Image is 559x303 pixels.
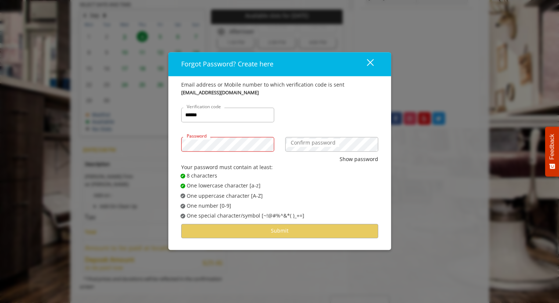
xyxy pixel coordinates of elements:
input: Verification code [181,107,274,122]
button: Submit [181,224,378,238]
button: close dialog [353,56,378,72]
input: Password [181,137,274,151]
span: One uppercase character [A-Z] [187,192,263,200]
div: Your password must contain at least: [181,164,378,172]
span: ✔ [181,193,184,199]
div: close dialog [358,59,373,70]
span: One special character/symbol [~!@#%^&*( )_+=] [187,212,304,220]
span: Feedback [549,134,555,160]
label: Verification code [183,103,225,110]
label: Confirm password [287,139,339,147]
label: Password [183,132,210,139]
span: ✔ [181,213,184,219]
span: ✔ [181,183,184,189]
span: ✔ [181,173,184,179]
span: One lowercase character [a-z] [187,182,261,190]
span: ✔ [181,203,184,209]
div: Email address or Mobile number to which verification code is sent [181,81,378,89]
span: One number [0-9] [187,202,231,210]
button: Feedback - Show survey [545,127,559,176]
button: Show password [340,155,378,163]
input: Confirm password [285,137,378,151]
b: [EMAIL_ADDRESS][DOMAIN_NAME] [181,89,259,97]
span: 8 characters [187,172,217,180]
span: Forgot Password? Create here [181,59,273,68]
